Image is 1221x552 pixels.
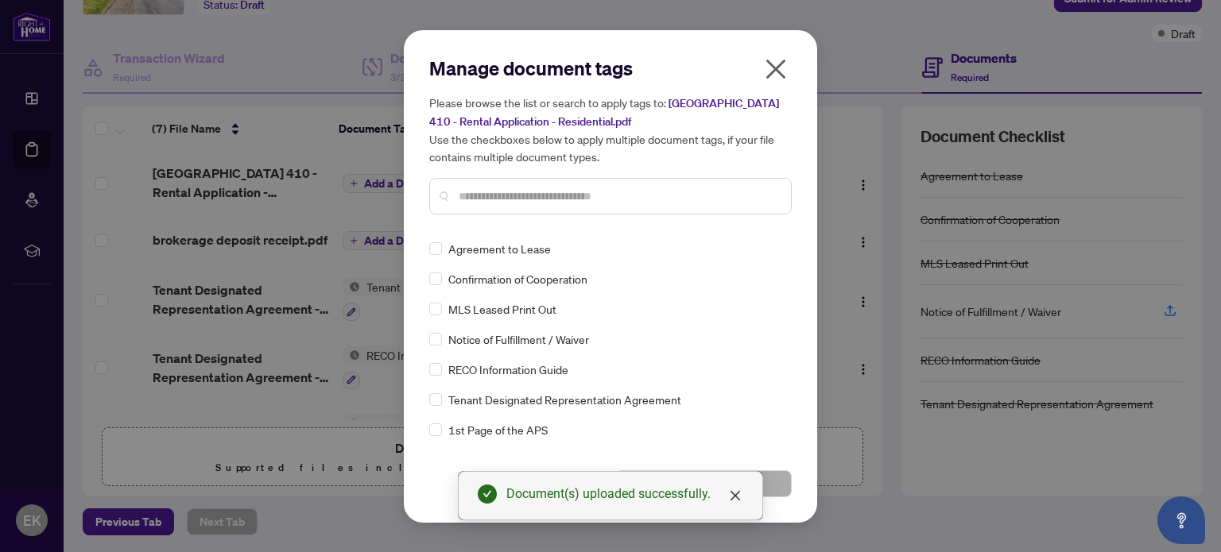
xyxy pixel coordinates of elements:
button: Cancel [429,470,606,497]
span: Confirmation of Cooperation [448,270,587,288]
span: Tenant Designated Representation Agreement [448,391,681,408]
span: Notice of Fulfillment / Waiver [448,330,589,348]
a: Close [727,487,744,504]
span: Agreement to Lease [448,240,551,257]
button: Save [615,470,792,497]
button: Open asap [1157,496,1205,544]
span: [GEOGRAPHIC_DATA] 410 - Rental Application - Residential.pdf [429,96,779,129]
h5: Please browse the list or search to apply tags to: Use the checkboxes below to apply multiple doc... [429,94,792,165]
span: close [729,489,742,502]
span: 1st Page of the APS [448,421,548,438]
span: RECO Information Guide [448,361,568,378]
div: Document(s) uploaded successfully. [506,484,743,504]
h2: Manage document tags [429,56,792,81]
span: MLS Leased Print Out [448,300,556,318]
span: check-circle [478,484,497,504]
span: close [763,56,789,82]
